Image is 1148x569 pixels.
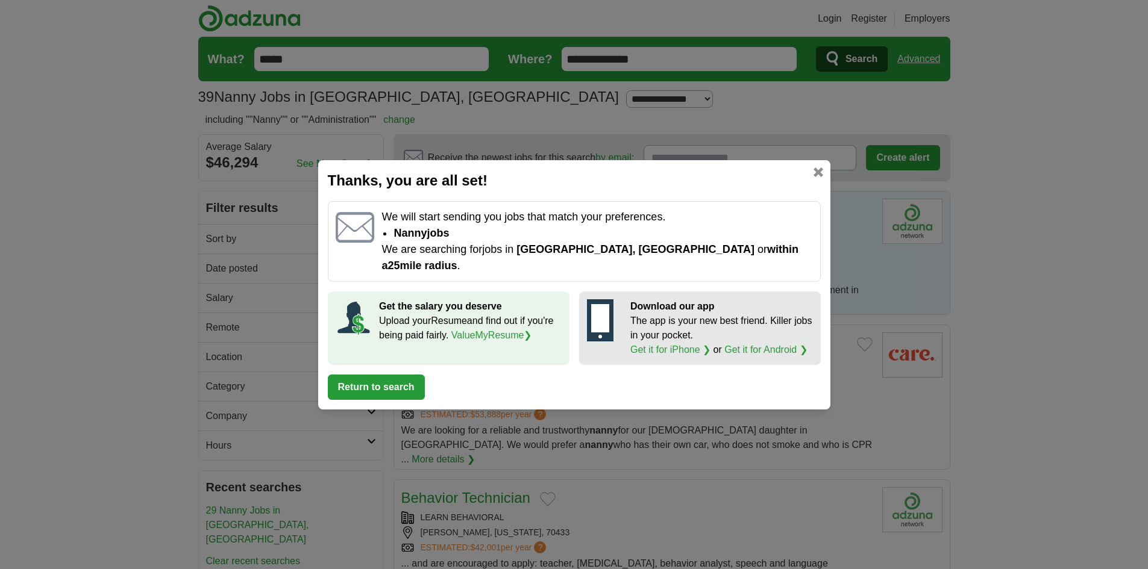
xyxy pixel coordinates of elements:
span: [GEOGRAPHIC_DATA], [GEOGRAPHIC_DATA] [516,243,754,255]
button: Return to search [328,375,425,400]
p: We are searching for jobs in or . [381,241,812,274]
p: We will start sending you jobs that match your preferences. [381,209,812,225]
li: Nanny jobs [394,225,812,241]
span: within a 25 mile radius [381,243,798,272]
h2: Thanks, you are all set! [328,170,821,191]
p: Download our app [630,299,813,314]
a: ValueMyResume❯ [451,330,532,340]
p: Upload your Resume and find out if you're being paid fairly. [379,314,562,343]
p: Get the salary you deserve [379,299,562,314]
p: The app is your new best friend. Killer jobs in your pocket. or [630,314,813,357]
a: Get it for iPhone ❯ [630,344,710,355]
a: Get it for Android ❯ [724,344,808,355]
